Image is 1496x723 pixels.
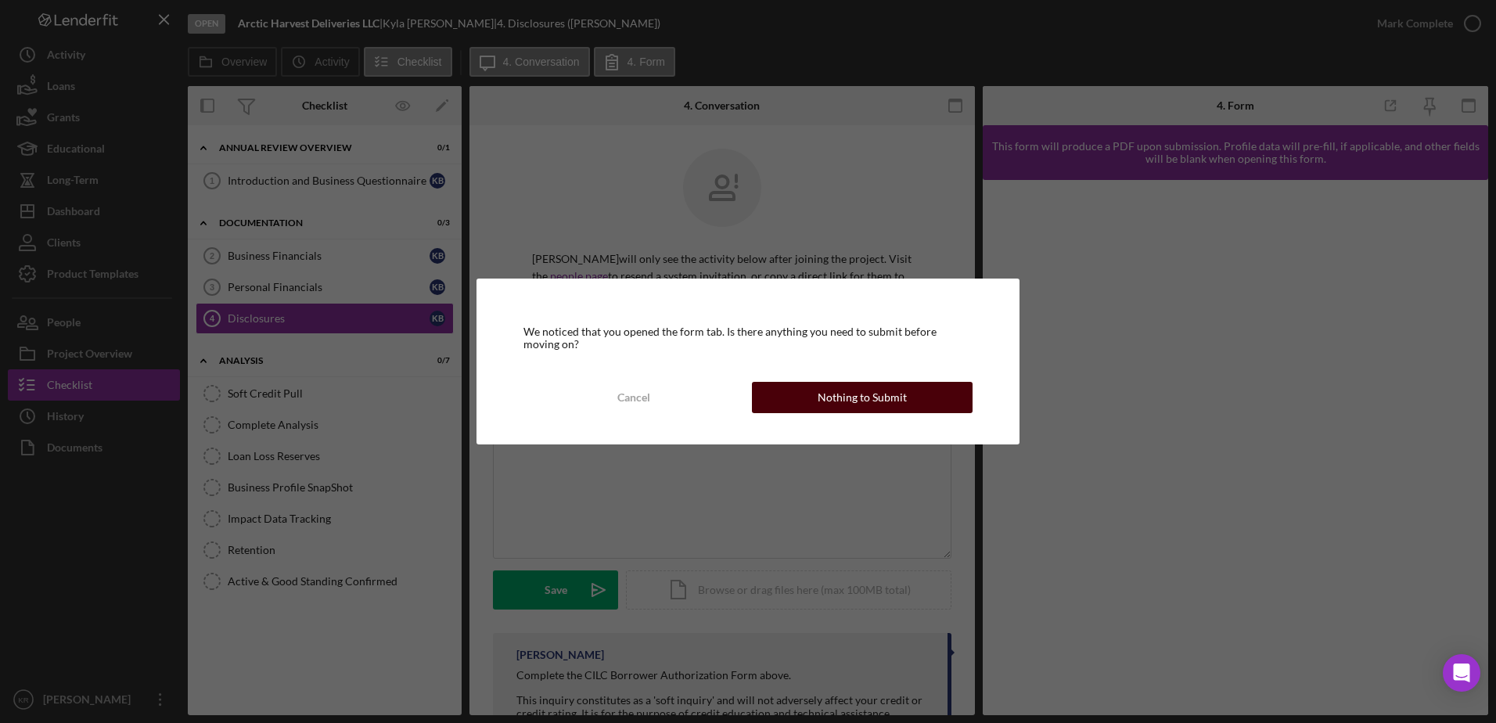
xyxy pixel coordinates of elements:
div: We noticed that you opened the form tab. Is there anything you need to submit before moving on? [523,326,973,351]
div: Open Intercom Messenger [1443,654,1480,692]
div: Cancel [617,382,650,413]
button: Nothing to Submit [752,382,973,413]
button: Cancel [523,382,744,413]
div: Nothing to Submit [818,382,907,413]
